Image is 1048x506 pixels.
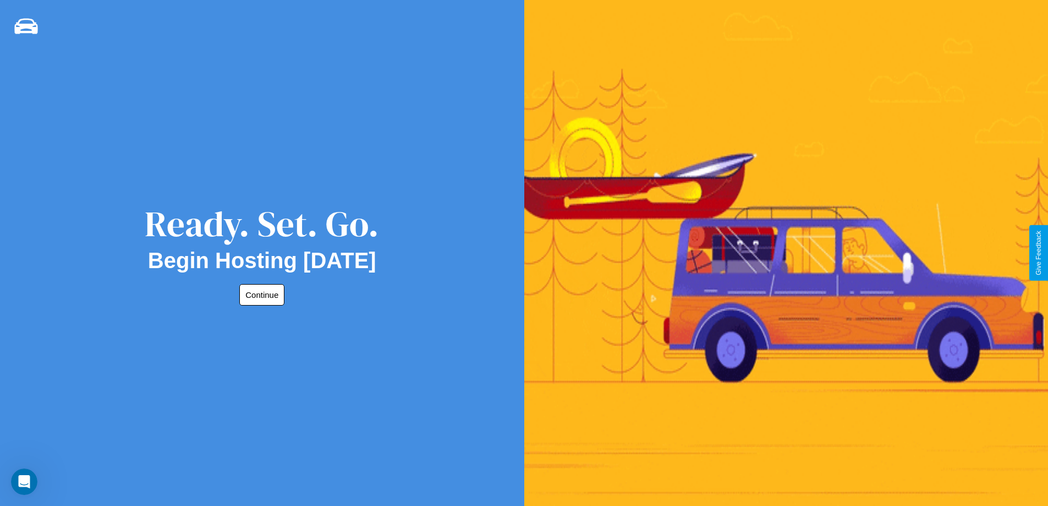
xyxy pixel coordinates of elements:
div: Give Feedback [1035,231,1042,275]
button: Continue [239,284,284,306]
h2: Begin Hosting [DATE] [148,248,376,273]
div: Ready. Set. Go. [145,199,379,248]
iframe: Intercom live chat [11,469,37,495]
